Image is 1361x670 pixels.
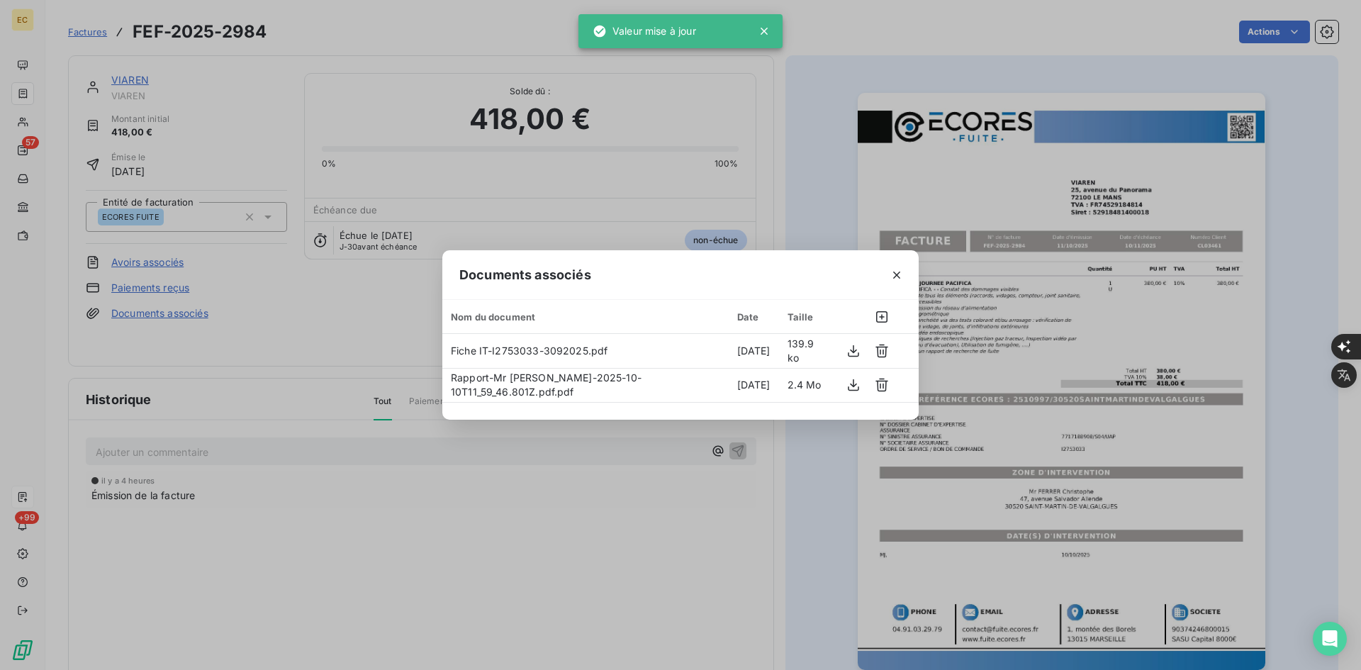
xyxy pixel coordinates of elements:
span: 139.9 ko [788,337,814,364]
div: Taille [788,311,825,323]
div: Nom du document [451,311,720,323]
span: [DATE] [737,379,771,391]
span: 2.4 Mo [788,379,822,391]
span: Documents associés [459,265,591,284]
span: Rapport-Mr [PERSON_NAME]-2025-10-10T11_59_46.801Z.pdf.pdf [451,372,642,398]
div: Open Intercom Messenger [1313,622,1347,656]
span: [DATE] [737,345,771,357]
span: Fiche IT-I2753033-3092025.pdf [451,345,607,357]
div: Date [737,311,771,323]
